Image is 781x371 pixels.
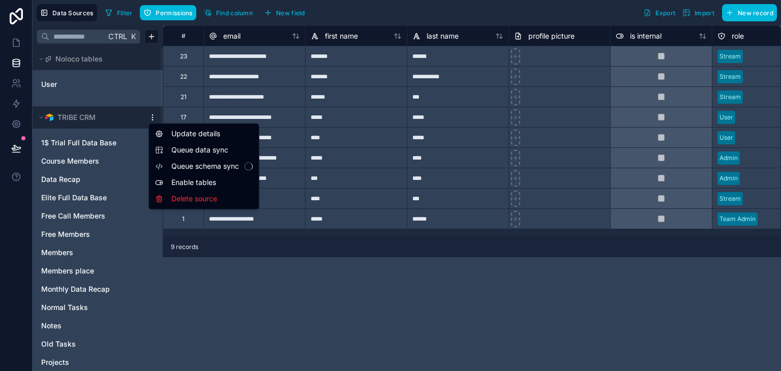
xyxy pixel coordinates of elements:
[41,138,116,148] span: 1$ Trial Full Data Base
[738,9,773,17] span: New record
[37,190,159,206] div: Elite Full Data Base
[41,229,90,239] span: Free Members
[41,321,62,331] span: Notes
[719,194,741,203] div: Stream
[41,357,69,367] span: Projects
[41,174,80,184] span: Data Recap
[719,72,741,81] div: Stream
[427,31,459,41] span: last name
[41,302,88,313] span: Normal Tasks
[171,243,198,251] span: 9 records
[719,52,741,61] div: Stream
[52,9,94,17] span: Data Sources
[37,281,159,297] div: Monthly Data Recap
[223,31,241,41] span: email
[528,31,575,41] span: profile picture
[107,30,128,43] span: Ctrl
[325,31,358,41] span: first name
[41,284,110,294] span: Monthly Data Recap
[719,133,733,142] div: User
[37,171,159,188] div: Data Recap
[151,174,257,191] div: Enable tables
[45,113,53,121] img: Airtable Logo
[181,93,187,101] div: 21
[37,336,159,352] div: Old Tasks
[151,126,257,142] div: Update details
[55,54,103,64] span: Noloco tables
[37,354,159,370] div: Projects
[117,9,133,17] span: Filter
[37,153,159,169] div: Course Members
[181,113,187,121] div: 17
[695,9,714,17] span: Import
[155,145,245,155] button: Queue data sync
[719,92,741,102] div: Stream
[41,266,94,276] span: Members place
[41,248,73,258] span: Members
[37,226,159,242] div: Free Members
[171,161,245,171] span: Queue schema sync
[216,9,253,17] span: Find column
[41,193,107,203] span: Elite Full Data Base
[37,318,159,334] div: Notes
[171,32,196,40] div: #
[57,112,96,122] span: TRIBE CRM
[276,9,305,17] span: New field
[719,113,733,122] div: User
[37,208,159,224] div: Free Call Members
[37,263,159,279] div: Members place
[719,153,738,163] div: Admin
[180,73,187,81] div: 22
[37,135,159,151] div: 1$ Trial Full Data Base
[41,156,99,166] span: Course Members
[41,79,57,89] span: User
[155,161,253,171] button: Queue schema sync
[37,76,159,92] div: User
[180,52,187,60] div: 23
[630,31,662,41] span: is internal
[41,211,105,221] span: Free Call Members
[156,9,192,17] span: Permissions
[37,299,159,316] div: Normal Tasks
[151,191,257,207] div: Delete source
[37,244,159,261] div: Members
[171,145,245,155] span: Queue data sync
[130,33,137,40] span: K
[655,9,675,17] span: Export
[182,215,185,223] div: 1
[719,214,756,224] div: Team Admin
[41,339,76,349] span: Old Tasks
[732,31,744,41] span: role
[719,174,738,183] div: Admin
